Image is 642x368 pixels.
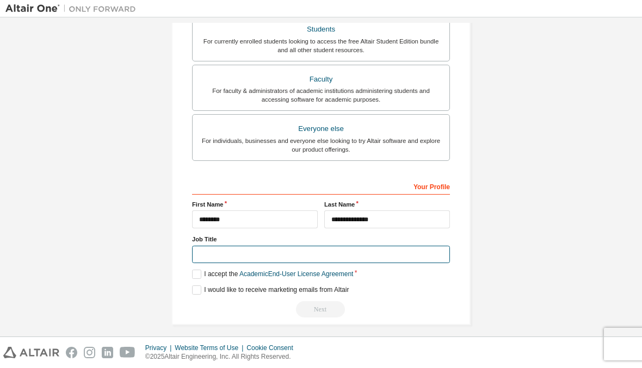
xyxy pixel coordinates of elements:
[239,270,353,278] a: Academic End-User License Agreement
[199,86,443,104] div: For faculty & administrators of academic institutions administering students and accessing softwa...
[199,22,443,37] div: Students
[5,3,141,14] img: Altair One
[246,344,299,352] div: Cookie Consent
[192,285,349,295] label: I would like to receive marketing emails from Altair
[145,352,300,361] p: © 2025 Altair Engineering, Inc. All Rights Reserved.
[192,301,450,317] div: Read and acccept EULA to continue
[84,347,95,358] img: instagram.svg
[199,121,443,136] div: Everyone else
[192,200,318,209] label: First Name
[102,347,113,358] img: linkedin.svg
[199,37,443,54] div: For currently enrolled students looking to access the free Altair Student Edition bundle and all ...
[192,235,450,244] label: Job Title
[199,136,443,154] div: For individuals, businesses and everyone else looking to try Altair software and explore our prod...
[120,347,135,358] img: youtube.svg
[66,347,77,358] img: facebook.svg
[199,72,443,87] div: Faculty
[324,200,450,209] label: Last Name
[175,344,246,352] div: Website Terms of Use
[192,270,353,279] label: I accept the
[3,347,59,358] img: altair_logo.svg
[145,344,175,352] div: Privacy
[192,177,450,195] div: Your Profile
